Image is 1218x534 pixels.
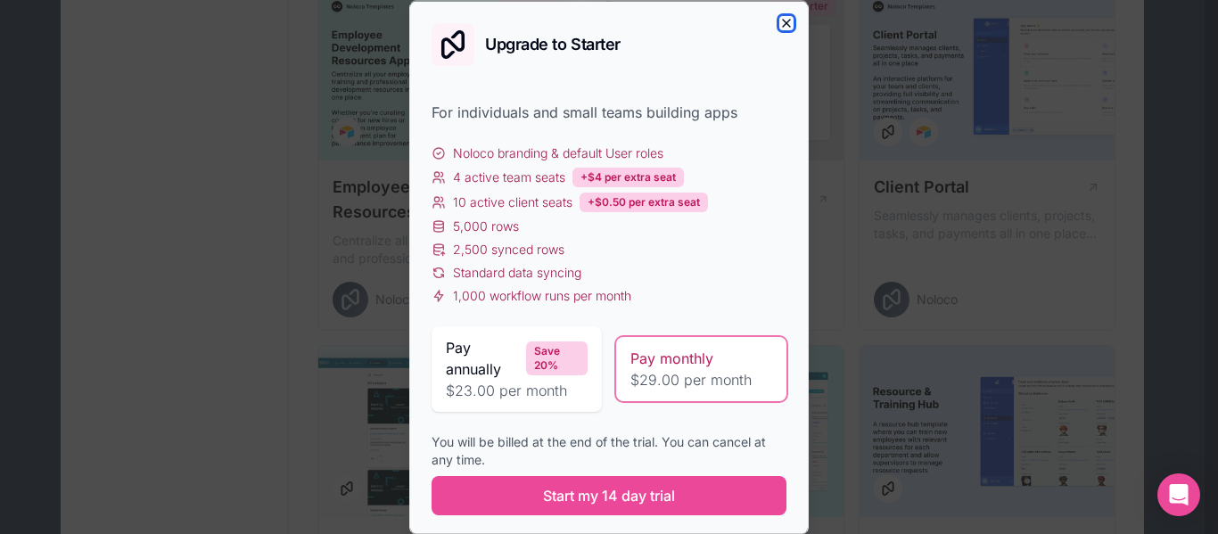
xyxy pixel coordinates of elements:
span: 5,000 rows [453,217,519,234]
span: $29.00 per month [630,368,772,390]
button: Start my 14 day trial [432,475,786,514]
span: Standard data syncing [453,263,581,281]
div: You will be billed at the end of the trial. You can cancel at any time. [432,432,786,468]
span: 1,000 workflow runs per month [453,286,631,304]
span: 2,500 synced rows [453,240,564,258]
span: 10 active client seats [453,193,572,210]
div: +$4 per extra seat [572,167,684,186]
span: Pay annually [446,336,519,379]
span: 4 active team seats [453,168,565,185]
div: +$0.50 per extra seat [580,192,708,211]
span: Start my 14 day trial [543,484,675,505]
h2: Upgrade to Starter [485,36,621,52]
div: For individuals and small teams building apps [432,101,786,122]
span: $23.00 per month [446,379,588,400]
span: Pay monthly [630,347,713,368]
div: Save 20% [526,341,588,374]
span: Noloco branding & default User roles [453,144,663,161]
